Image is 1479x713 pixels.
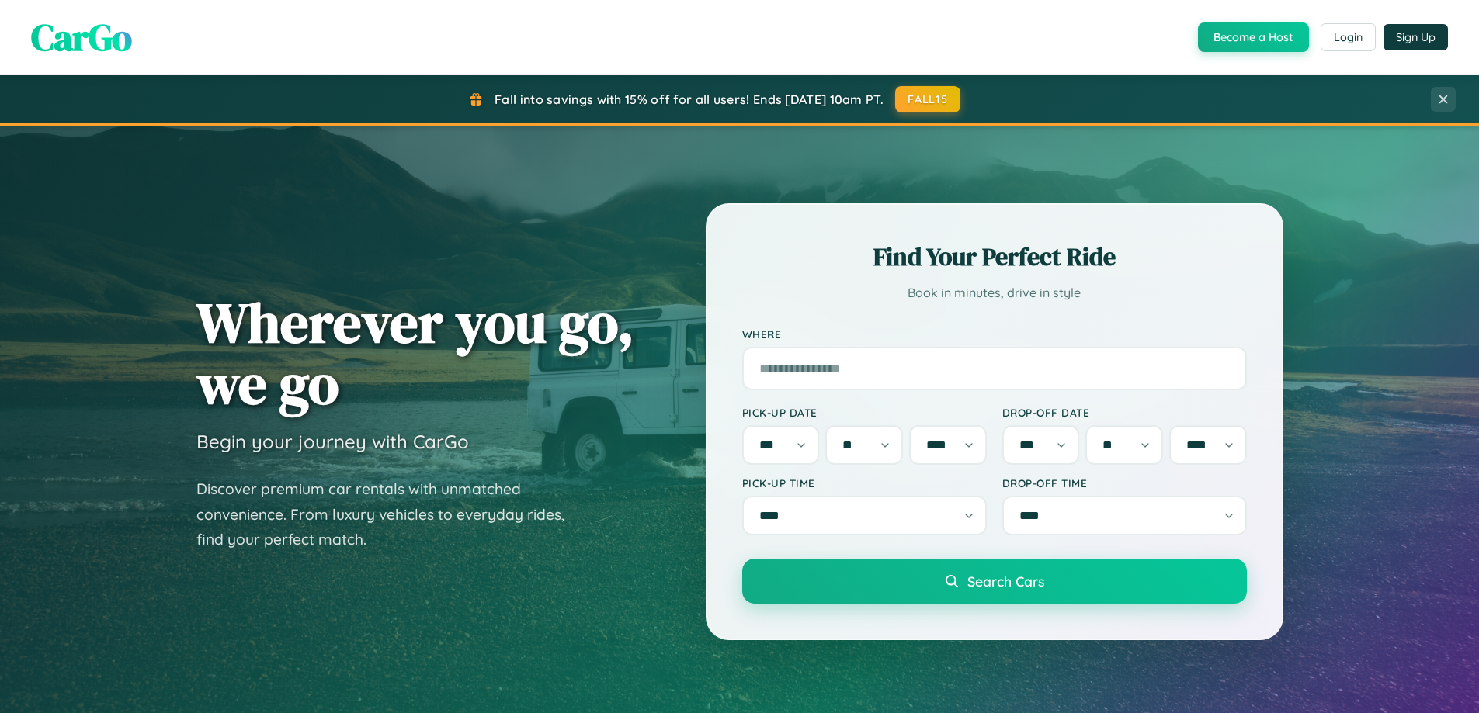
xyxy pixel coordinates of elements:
button: Become a Host [1198,22,1309,52]
h1: Wherever you go, we go [196,292,634,414]
label: Drop-off Date [1002,406,1247,419]
h2: Find Your Perfect Ride [742,240,1247,274]
span: Fall into savings with 15% off for all users! Ends [DATE] 10am PT. [495,92,884,107]
label: Where [742,327,1247,341]
p: Discover premium car rentals with unmatched convenience. From luxury vehicles to everyday rides, ... [196,476,585,552]
button: Login [1321,23,1376,51]
span: Search Cars [967,573,1044,590]
button: Search Cars [742,559,1247,604]
span: CarGo [31,12,132,63]
label: Pick-up Date [742,406,987,419]
label: Pick-up Time [742,476,987,490]
p: Book in minutes, drive in style [742,282,1247,304]
button: Sign Up [1384,24,1448,50]
label: Drop-off Time [1002,476,1247,490]
button: FALL15 [895,86,960,112]
h3: Begin your journey with CarGo [196,430,469,453]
